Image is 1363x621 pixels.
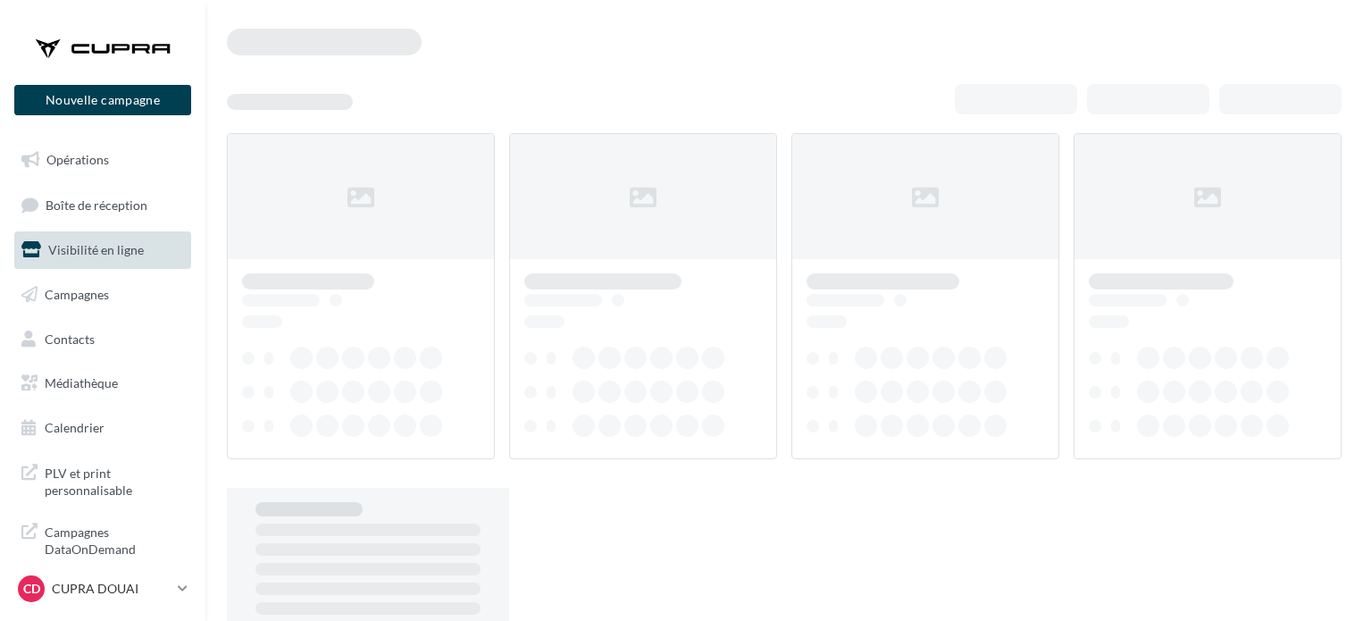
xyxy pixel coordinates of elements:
span: CD [23,580,40,598]
button: Nouvelle campagne [14,85,191,115]
a: Opérations [11,141,195,179]
span: Médiathèque [45,375,118,390]
a: Visibilité en ligne [11,231,195,269]
a: CD CUPRA DOUAI [14,572,191,606]
span: Calendrier [45,420,105,435]
a: Campagnes DataOnDemand [11,513,195,566]
span: Contacts [45,331,95,346]
a: Calendrier [11,409,195,447]
span: PLV et print personnalisable [45,461,184,499]
span: Boîte de réception [46,197,147,212]
a: Boîte de réception [11,186,195,224]
p: CUPRA DOUAI [52,580,171,598]
a: Contacts [11,321,195,358]
span: Campagnes [45,287,109,302]
span: Opérations [46,152,109,167]
a: PLV et print personnalisable [11,454,195,507]
span: Campagnes DataOnDemand [45,520,184,558]
a: Campagnes [11,276,195,314]
a: Médiathèque [11,365,195,402]
span: Visibilité en ligne [48,242,144,257]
